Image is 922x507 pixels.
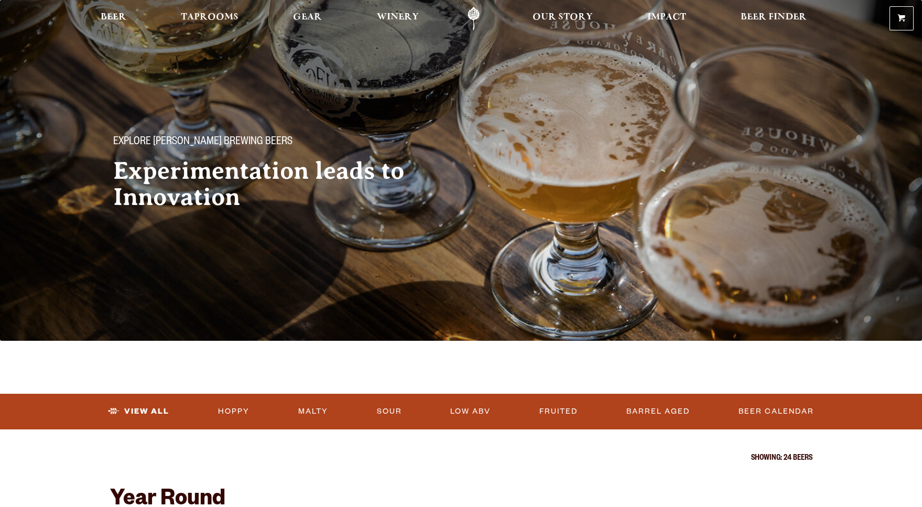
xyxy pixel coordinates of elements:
span: Impact [647,13,686,21]
a: Impact [641,7,693,30]
span: Taprooms [181,13,238,21]
a: Beer [94,7,133,30]
a: Beer Finder [734,7,813,30]
a: Sour [373,400,406,424]
span: Our Story [533,13,593,21]
span: Gear [293,13,322,21]
span: Explore [PERSON_NAME] Brewing Beers [113,136,292,149]
span: Beer Finder [741,13,807,21]
a: Low ABV [446,400,495,424]
a: Malty [294,400,332,424]
span: Beer [101,13,126,21]
a: Gear [286,7,329,30]
a: Taprooms [174,7,245,30]
a: Odell Home [454,7,493,30]
h2: Experimentation leads to Innovation [113,158,440,210]
a: Winery [370,7,426,30]
a: Fruited [535,400,582,424]
a: Beer Calendar [734,400,818,424]
p: Showing: 24 Beers [110,455,812,463]
a: Our Story [526,7,600,30]
a: Hoppy [214,400,254,424]
span: Winery [377,13,419,21]
a: Barrel Aged [622,400,694,424]
a: View All [104,400,173,424]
